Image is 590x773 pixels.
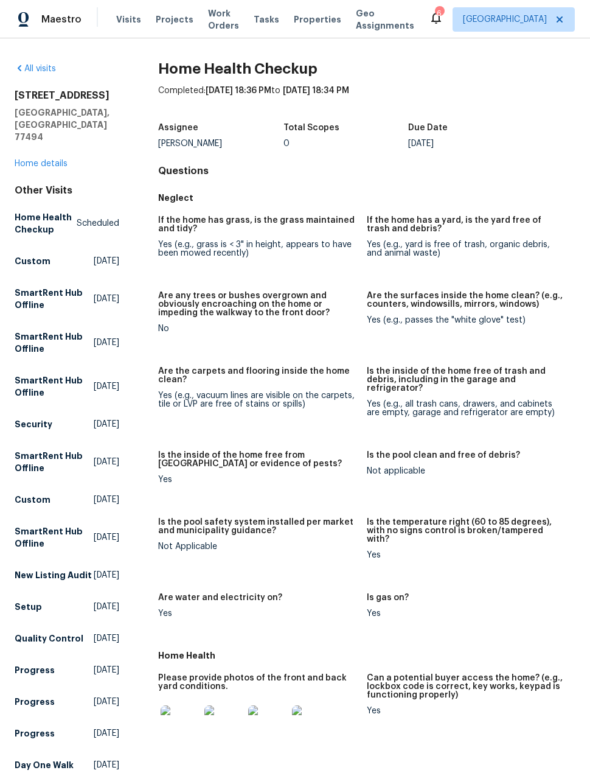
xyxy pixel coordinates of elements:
h5: Custom [15,255,50,267]
a: Setup[DATE] [15,596,119,618]
div: Other Visits [15,184,119,197]
h5: Total Scopes [283,124,339,132]
div: Yes (e.g., grass is < 3" in height, appears to have been mowed recently) [158,240,357,257]
h5: Day One Walk [15,759,74,771]
h5: SmartRent Hub Offline [15,374,94,399]
span: Visits [116,13,141,26]
h5: Home Health [158,649,575,662]
span: [DATE] [94,494,119,506]
h5: Is gas on? [367,593,409,602]
span: Scheduled [77,217,119,229]
h5: Is the pool clean and free of debris? [367,451,520,460]
a: Progress[DATE] [15,722,119,744]
span: [DATE] [94,696,119,708]
div: 0 [283,139,409,148]
h5: Are water and electricity on? [158,593,282,602]
span: Work Orders [208,7,239,32]
span: [DATE] 18:34 PM [283,86,349,95]
h5: If the home has grass, is the grass maintained and tidy? [158,216,357,233]
span: Properties [294,13,341,26]
h5: SmartRent Hub Offline [15,287,94,311]
a: Home details [15,159,68,168]
div: 6 [435,7,443,19]
span: [DATE] [94,632,119,645]
h5: Progress [15,664,55,676]
div: Yes (e.g., vacuum lines are visible on the carpets, tile or LVP are free of stains or spills) [158,391,357,408]
a: SmartRent Hub Offline[DATE] [15,369,119,404]
div: Not Applicable [158,542,357,551]
span: [DATE] [94,727,119,740]
h5: Are the surfaces inside the home clean? (e.g., counters, windowsills, mirrors, windows) [367,292,566,309]
h5: New Listing Audit [15,569,92,581]
span: [DATE] [94,418,119,430]
div: Yes (e.g., passes the "white glove" test) [367,316,566,324]
span: [DATE] [94,456,119,468]
h5: Home Health Checkup [15,211,77,236]
span: [DATE] [94,569,119,581]
a: Custom[DATE] [15,489,119,511]
a: Custom[DATE] [15,250,119,272]
a: Progress[DATE] [15,691,119,713]
h5: SmartRent Hub Offline [15,331,94,355]
h2: Home Health Checkup [158,63,575,75]
h5: Assignee [158,124,198,132]
span: Geo Assignments [356,7,414,32]
h5: Custom [15,494,50,506]
h5: Are the carpets and flooring inside the home clean? [158,367,357,384]
div: Yes [367,707,566,715]
div: [PERSON_NAME] [158,139,283,148]
a: Home Health CheckupScheduled [15,206,119,240]
span: [DATE] [94,380,119,393]
h5: SmartRent Hub Offline [15,450,94,474]
h5: Is the pool safety system installed per market and municipality guidance? [158,518,357,535]
h5: If the home has a yard, is the yard free of trash and debris? [367,216,566,233]
h5: Is the temperature right (60 to 85 degrees), with no signs control is broken/tampered with? [367,518,566,544]
span: [DATE] [94,293,119,305]
h5: [GEOGRAPHIC_DATA], [GEOGRAPHIC_DATA] 77494 [15,107,119,143]
span: [DATE] [94,531,119,544]
span: [DATE] [94,255,119,267]
a: SmartRent Hub Offline[DATE] [15,326,119,360]
span: [GEOGRAPHIC_DATA] [463,13,547,26]
h5: Due Date [408,124,448,132]
span: [DATE] [94,664,119,676]
a: SmartRent Hub Offline[DATE] [15,520,119,554]
span: [DATE] [94,759,119,771]
h5: Is the inside of the home free of trash and debris, including in the garage and refrigerator? [367,367,566,393]
h5: Progress [15,696,55,708]
h5: Security [15,418,52,430]
div: Not applicable [367,467,566,475]
a: Progress[DATE] [15,659,119,681]
h5: SmartRent Hub Offline [15,525,94,550]
span: Tasks [254,15,279,24]
div: Yes [158,475,357,484]
h5: Please provide photos of the front and back yard conditions. [158,674,357,691]
span: [DATE] 18:36 PM [206,86,271,95]
div: Yes (e.g., yard is free of trash, organic debris, and animal waste) [367,240,566,257]
div: Completed: to [158,85,575,116]
a: SmartRent Hub Offline[DATE] [15,445,119,479]
h5: Are any trees or bushes overgrown and obviously encroaching on the home or impeding the walkway t... [158,292,357,317]
div: No [158,324,357,333]
h5: Setup [15,601,42,613]
a: SmartRent Hub Offline[DATE] [15,282,119,316]
h5: Can a potential buyer access the home? (e.g., lockbox code is correct, key works, keypad is funct... [367,674,566,699]
div: Yes [367,551,566,559]
h5: Neglect [158,192,575,204]
h2: [STREET_ADDRESS] [15,89,119,102]
span: Projects [156,13,193,26]
span: [DATE] [94,337,119,349]
h5: Progress [15,727,55,740]
div: Yes [158,609,357,618]
a: New Listing Audit[DATE] [15,564,119,586]
div: Yes (e.g., all trash cans, drawers, and cabinets are empty, garage and refrigerator are empty) [367,400,566,417]
h5: Quality Control [15,632,83,645]
a: Quality Control[DATE] [15,628,119,649]
h4: Questions [158,165,575,177]
a: All visits [15,65,56,73]
span: Maestro [41,13,82,26]
div: Yes [367,609,566,618]
span: [DATE] [94,601,119,613]
h5: Is the inside of the home free from [GEOGRAPHIC_DATA] or evidence of pests? [158,451,357,468]
a: Security[DATE] [15,413,119,435]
